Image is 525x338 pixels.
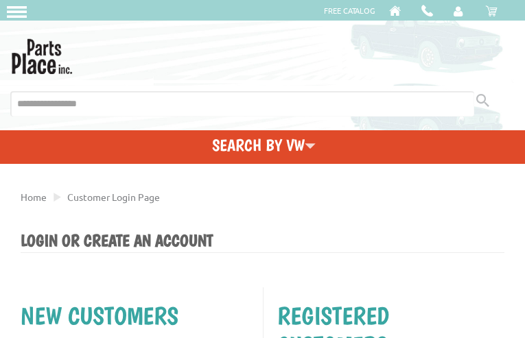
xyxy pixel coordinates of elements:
[21,230,504,253] h1: Login or Create an Account
[10,34,73,74] img: Parts Place Inc!
[3,135,525,155] h4: Search by VW
[21,301,249,330] h2: New Customers
[21,191,47,203] a: Home
[67,191,160,203] a: Customer Login Page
